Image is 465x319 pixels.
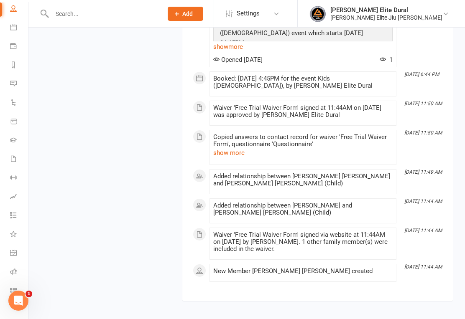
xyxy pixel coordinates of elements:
[213,148,245,158] button: show more
[10,263,29,282] a: Roll call kiosk mode
[404,198,442,204] i: [DATE] 11:44 AM
[10,225,29,244] a: What's New
[49,8,157,20] input: Search...
[213,75,393,89] div: Booked: [DATE] 4:45PM for the event Kids ([DEMOGRAPHIC_DATA]), by [PERSON_NAME] Elite Dural
[10,19,29,38] a: Calendar
[330,6,442,14] div: [PERSON_NAME] Elite Dural
[404,169,442,175] i: [DATE] 11:49 AM
[213,56,263,63] span: Opened [DATE]
[213,202,393,216] div: Added relationship between [PERSON_NAME] and [PERSON_NAME] [PERSON_NAME] (Child)
[10,113,29,132] a: Product Sales
[10,38,29,56] a: Payments
[404,130,442,136] i: [DATE] 11:50 AM
[404,101,442,106] i: [DATE] 11:50 AM
[213,231,393,253] div: Waiver 'Free Trial Waiver Form' signed via website at 11:44AM on [DATE] by [PERSON_NAME]. 1 other...
[213,268,393,275] div: New Member [PERSON_NAME] [PERSON_NAME] created
[213,134,393,148] div: Copied answers to contact record for waiver 'Free Trial Waiver Form', questionnaire 'Questionnaire'
[10,188,29,207] a: Assessments
[182,10,193,17] span: Add
[330,14,442,21] div: [PERSON_NAME] Elite Jiu [PERSON_NAME]
[237,4,260,23] span: Settings
[218,18,388,50] p: This is a confirmation of your booking for the Kids ([DEMOGRAPHIC_DATA]) event which starts [DATE...
[404,264,442,270] i: [DATE] 11:44 AM
[8,291,28,311] iframe: Intercom live chat
[26,291,32,297] span: 1
[213,173,393,187] div: Added relationship between [PERSON_NAME] [PERSON_NAME] and [PERSON_NAME] [PERSON_NAME] (Child)
[10,56,29,75] a: Reports
[10,282,29,301] a: Class kiosk mode
[168,7,203,21] button: Add
[213,104,393,119] div: Waiver 'Free Trial Waiver Form' signed at 11:44AM on [DATE] was approved by [PERSON_NAME] Elite D...
[309,5,326,22] img: thumb_image1702864552.png
[380,56,393,63] span: 1
[404,71,439,77] i: [DATE] 6:44 PM
[213,41,393,53] a: show more
[10,244,29,263] a: General attendance kiosk mode
[404,228,442,233] i: [DATE] 11:44 AM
